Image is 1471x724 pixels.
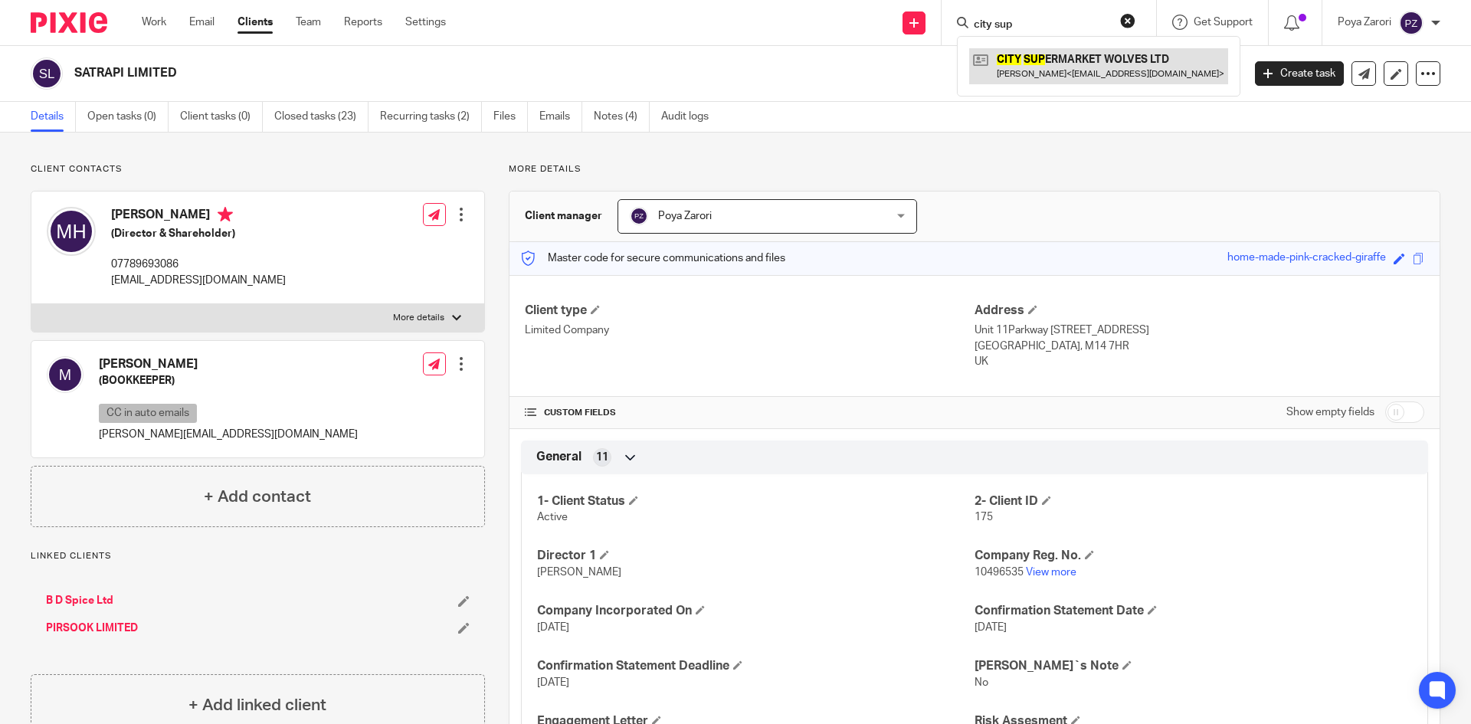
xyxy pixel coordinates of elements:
[111,273,286,288] p: [EMAIL_ADDRESS][DOMAIN_NAME]
[537,493,975,509] h4: 1- Client Status
[31,102,76,132] a: Details
[180,102,263,132] a: Client tasks (0)
[521,251,785,266] p: Master code for secure communications and files
[509,163,1440,175] p: More details
[537,658,975,674] h4: Confirmation Statement Deadline
[537,603,975,619] h4: Company Incorporated On
[46,593,113,608] a: B D Spice Ltd
[537,512,568,523] span: Active
[47,356,84,393] img: svg%3E
[405,15,446,30] a: Settings
[493,102,528,132] a: Files
[975,567,1024,578] span: 10496535
[975,622,1007,633] span: [DATE]
[380,102,482,132] a: Recurring tasks (2)
[975,354,1424,369] p: UK
[188,693,326,717] h4: + Add linked client
[296,15,321,30] a: Team
[111,257,286,272] p: 07789693086
[1255,61,1344,86] a: Create task
[525,407,975,419] h4: CUSTOM FIELDS
[31,163,485,175] p: Client contacts
[218,207,233,222] i: Primary
[1286,405,1374,420] label: Show empty fields
[525,208,602,224] h3: Client manager
[975,323,1424,338] p: Unit 11Parkway [STREET_ADDRESS]
[537,567,621,578] span: [PERSON_NAME]
[658,211,712,221] span: Poya Zarori
[31,57,63,90] img: svg%3E
[975,303,1424,319] h4: Address
[975,339,1424,354] p: [GEOGRAPHIC_DATA], M14 7HR
[46,621,138,636] a: PIRSOOK LIMITED
[74,65,1001,81] h2: SATRAPI LIMITED
[661,102,720,132] a: Audit logs
[99,373,358,388] h5: (BOOKKEEPER)
[1399,11,1423,35] img: svg%3E
[1338,15,1391,30] p: Poya Zarori
[975,677,988,688] span: No
[536,449,582,465] span: General
[87,102,169,132] a: Open tasks (0)
[972,18,1110,32] input: Search
[525,323,975,338] p: Limited Company
[1194,17,1253,28] span: Get Support
[975,512,993,523] span: 175
[31,12,107,33] img: Pixie
[274,102,369,132] a: Closed tasks (23)
[975,493,1412,509] h4: 2- Client ID
[537,622,569,633] span: [DATE]
[204,485,311,509] h4: + Add contact
[975,658,1412,674] h4: [PERSON_NAME]`s Note
[344,15,382,30] a: Reports
[47,207,96,256] img: svg%3E
[1026,567,1076,578] a: View more
[596,450,608,465] span: 11
[525,303,975,319] h4: Client type
[537,677,569,688] span: [DATE]
[393,312,444,324] p: More details
[99,356,358,372] h4: [PERSON_NAME]
[1120,13,1135,28] button: Clear
[189,15,215,30] a: Email
[111,226,286,241] h5: (Director & Shareholder)
[31,550,485,562] p: Linked clients
[539,102,582,132] a: Emails
[238,15,273,30] a: Clients
[99,427,358,442] p: [PERSON_NAME][EMAIL_ADDRESS][DOMAIN_NAME]
[537,548,975,564] h4: Director 1
[1227,250,1386,267] div: home-made-pink-cracked-giraffe
[99,404,197,423] p: CC in auto emails
[630,207,648,225] img: svg%3E
[975,548,1412,564] h4: Company Reg. No.
[975,603,1412,619] h4: Confirmation Statement Date
[142,15,166,30] a: Work
[594,102,650,132] a: Notes (4)
[111,207,286,226] h4: [PERSON_NAME]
